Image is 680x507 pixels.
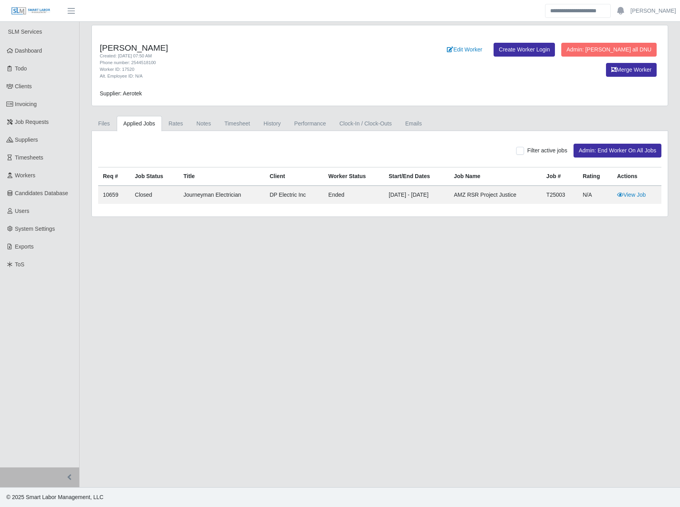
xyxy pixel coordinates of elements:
[15,243,34,250] span: Exports
[6,494,103,500] span: © 2025 Smart Labor Management, LLC
[265,186,323,204] td: DP Electric Inc
[265,167,323,186] th: Client
[384,167,449,186] th: Start/End Dates
[257,116,288,131] a: History
[606,63,657,77] button: Merge Worker
[179,167,265,186] th: Title
[578,167,612,186] th: Rating
[15,101,37,107] span: Invoicing
[179,186,265,204] td: Journeyman Electrician
[324,186,384,204] td: ended
[399,116,429,131] a: Emails
[545,4,611,18] input: Search
[117,116,162,131] a: Applied Jobs
[162,116,190,131] a: Rates
[130,186,179,204] td: Closed
[324,167,384,186] th: Worker Status
[98,167,130,186] th: Req #
[541,186,578,204] td: T25003
[100,66,422,73] div: Worker ID: 17520
[11,7,51,15] img: SLM Logo
[332,116,398,131] a: Clock-In / Clock-Outs
[15,47,42,54] span: Dashboard
[541,167,578,186] th: Job #
[527,147,567,154] span: Filter active jobs
[15,226,55,232] span: System Settings
[15,83,32,89] span: Clients
[100,59,422,66] div: Phone number: 2544518100
[612,167,661,186] th: Actions
[100,53,422,59] div: Created: [DATE] 07:50 AM
[574,144,661,158] button: Admin: End Worker On All Jobs
[15,154,44,161] span: Timesheets
[15,261,25,268] span: ToS
[617,192,646,198] a: View Job
[384,186,449,204] td: [DATE] - [DATE]
[15,172,36,178] span: Workers
[130,167,179,186] th: Job Status
[100,90,142,97] span: Supplier: Aerotek
[15,65,27,72] span: Todo
[442,43,487,57] a: Edit Worker
[91,116,117,131] a: Files
[98,186,130,204] td: 10659
[631,7,676,15] a: [PERSON_NAME]
[449,186,542,204] td: AMZ RSR Project Justice
[8,28,42,35] span: SLM Services
[15,137,38,143] span: Suppliers
[15,208,30,214] span: Users
[494,43,555,57] a: Create Worker Login
[190,116,218,131] a: Notes
[287,116,332,131] a: Performance
[100,43,422,53] h4: [PERSON_NAME]
[100,73,422,80] div: Alt. Employee ID: N/A
[561,43,657,57] button: Admin: [PERSON_NAME] all DNU
[15,119,49,125] span: Job Requests
[15,190,68,196] span: Candidates Database
[449,167,542,186] th: Job Name
[578,186,612,204] td: N/A
[218,116,257,131] a: Timesheet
